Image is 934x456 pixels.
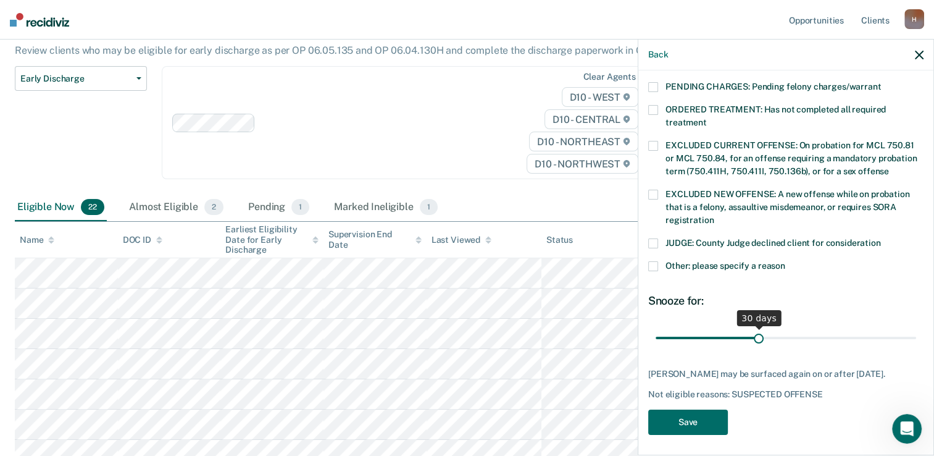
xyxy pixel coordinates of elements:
[123,235,162,245] div: DOC ID
[648,369,924,379] div: [PERSON_NAME] may be surfaced again on or after [DATE].
[420,199,438,215] span: 1
[328,229,422,250] div: Supervision End Date
[648,49,668,60] button: Back
[665,238,881,248] span: JUDGE: County Judge declined client for consideration
[892,414,922,444] iframe: Intercom live chat
[665,104,886,127] span: ORDERED TREATMENT: Has not completed all required treatment
[204,199,223,215] span: 2
[562,87,638,107] span: D10 - WEST
[432,235,491,245] div: Last Viewed
[20,74,131,84] span: Early Discharge
[20,235,54,245] div: Name
[648,389,924,400] div: Not eligible reasons: SUSPECTED OFFENSE
[546,235,573,245] div: Status
[648,410,728,435] button: Save
[246,194,312,221] div: Pending
[665,82,881,91] span: PENDING CHARGES: Pending felony charges/warrant
[527,154,638,174] span: D10 - NORTHWEST
[665,140,917,176] span: EXCLUDED CURRENT OFFENSE: On probation for MCL 750.81 or MCL 750.84, for an offense requiring a m...
[529,132,638,151] span: D10 - NORTHEAST
[665,189,909,225] span: EXCLUDED NEW OFFENSE: A new offense while on probation that is a felony, assaultive misdemeanor, ...
[904,9,924,29] div: H
[665,261,785,271] span: Other: please specify a reason
[81,199,104,215] span: 22
[225,224,319,255] div: Earliest Eligibility Date for Early Discharge
[544,109,638,129] span: D10 - CENTRAL
[10,13,69,27] img: Recidiviz
[127,194,226,221] div: Almost Eligible
[583,72,635,82] div: Clear agents
[291,199,309,215] span: 1
[736,310,782,326] div: 30 days
[15,194,107,221] div: Eligible Now
[648,294,924,308] div: Snooze for:
[331,194,440,221] div: Marked Ineligible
